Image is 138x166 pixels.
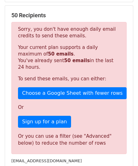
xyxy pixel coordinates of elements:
p: Your current plan supports a daily maximum of . You've already sent in the last 24 hours. [18,44,120,71]
a: Choose a Google Sheet with fewer rows [18,87,127,99]
p: To send these emails, you can either: [18,76,120,82]
div: Or you can use a filter (see "Advanced" below) to reduce the number of rows [18,133,120,147]
small: [EMAIL_ADDRESS][DOMAIN_NAME] [11,158,82,163]
strong: 50 emails [64,58,90,63]
p: Sorry, you don't have enough daily email credits to send these emails. [18,26,120,39]
h5: 50 Recipients [11,12,127,19]
iframe: Chat Widget [106,136,138,166]
p: Or [18,104,120,111]
a: Sign up for a plan [18,116,71,128]
strong: 50 emails [48,51,74,57]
